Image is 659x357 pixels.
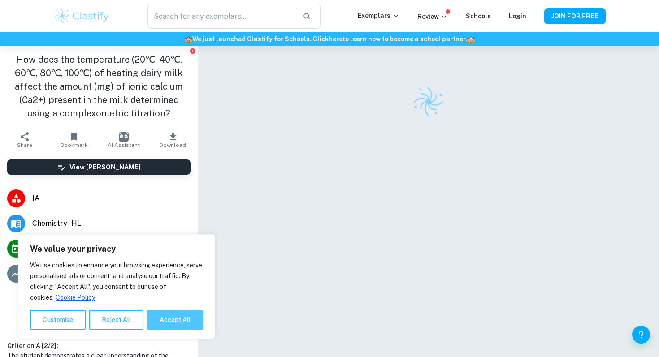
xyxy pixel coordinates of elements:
a: here [329,35,343,43]
a: Cookie Policy [55,293,95,301]
h6: We just launched Clastify for Schools. Click to learn how to become a school partner. [2,34,657,44]
button: Report issue [189,47,196,54]
span: Share [17,142,32,148]
button: Bookmark [49,127,99,152]
p: Exemplars [358,11,399,21]
p: Review [417,12,448,22]
button: Customise [30,310,86,330]
h6: View [PERSON_NAME] [69,162,141,172]
h6: Criterion A [ 2 / 2 ]: [7,341,191,351]
button: JOIN FOR FREE [544,8,606,24]
img: Clastify logo [409,82,448,121]
button: View [PERSON_NAME] [7,159,191,175]
p: We value your privacy [30,244,203,254]
button: Reject All [89,310,143,330]
input: Search for any exemplars... [147,4,295,29]
span: Download [160,142,186,148]
button: AI Assistant [99,127,148,152]
h1: How does the temperature (20℃, 40℃, 60℃, 80℃, 100℃) of heating dairy milk affect the amount (mg) ... [7,53,191,120]
img: AI Assistant [119,132,129,142]
a: Schools [466,13,491,20]
p: We use cookies to enhance your browsing experience, serve personalised ads or content, and analys... [30,260,203,303]
img: Clastify logo [53,7,110,25]
h6: Examiner's summary [4,327,194,337]
span: 🏫 [185,35,192,43]
span: Chemistry - HL [32,218,191,229]
span: 🏫 [467,35,475,43]
button: Download [148,127,198,152]
span: Bookmark [61,142,88,148]
div: We value your privacy [18,234,215,339]
button: Accept All [147,310,203,330]
a: Login [509,13,526,20]
button: Help and Feedback [632,326,650,344]
span: AI Assistant [108,142,140,148]
span: IA [32,193,191,204]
